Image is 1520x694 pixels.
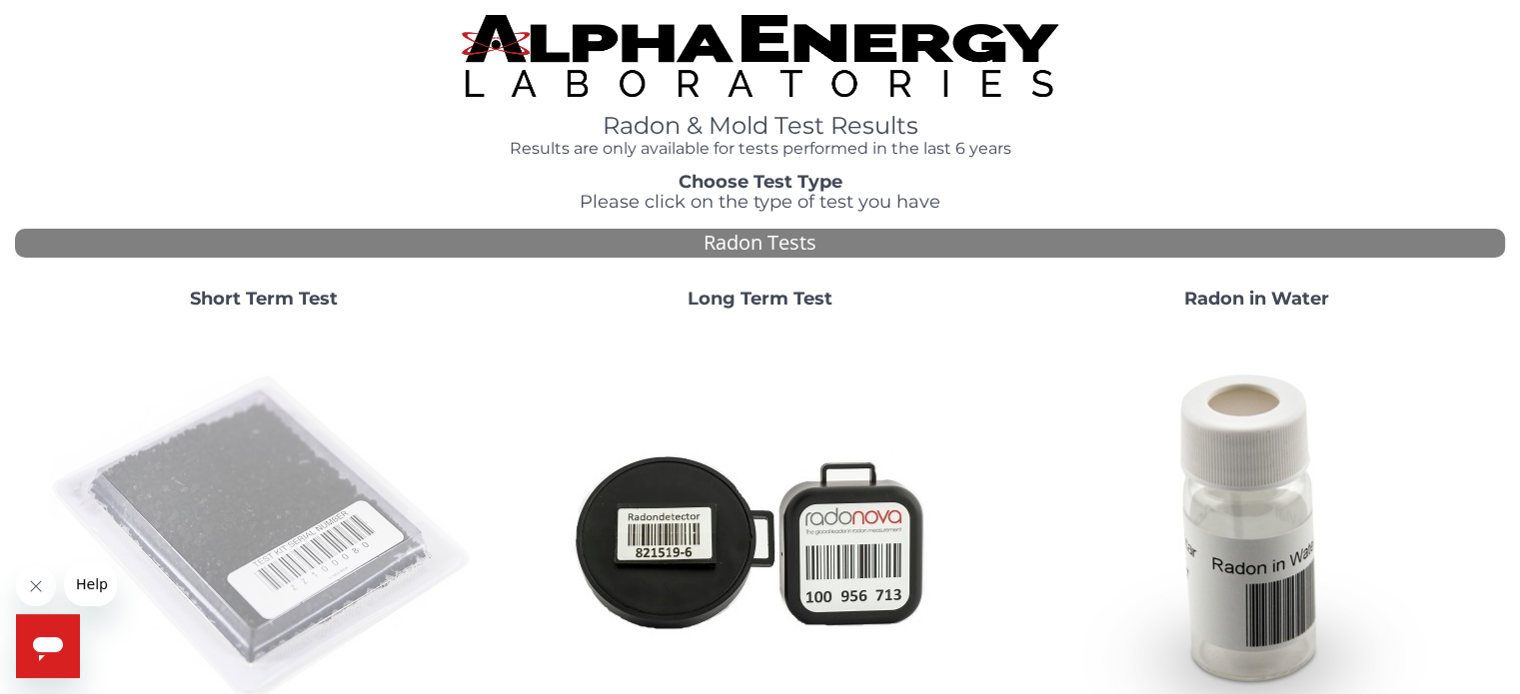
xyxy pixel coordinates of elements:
[679,171,842,193] strong: Choose Test Type
[462,140,1057,158] h4: Results are only available for tests performed in the last 6 years
[16,614,80,678] iframe: Button to launch messaging window
[64,562,117,606] iframe: Message from company
[580,191,940,213] span: Please click on the type of test you have
[1184,288,1329,310] strong: Radon in Water
[462,15,1057,97] img: TightCrop.jpg
[462,113,1057,139] h1: Radon & Mold Test Results
[15,229,1505,258] div: Radon Tests
[190,288,338,310] strong: Short Term Test
[16,566,56,606] iframe: Close message
[688,288,832,310] strong: Long Term Test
